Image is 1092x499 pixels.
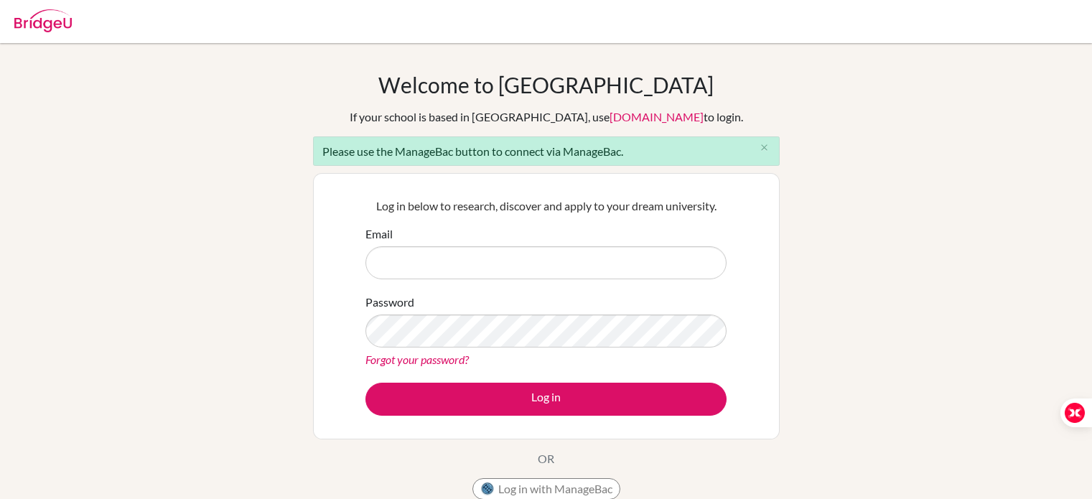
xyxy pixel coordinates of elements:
h1: Welcome to [GEOGRAPHIC_DATA] [378,72,714,98]
p: OR [538,450,554,467]
div: If your school is based in [GEOGRAPHIC_DATA], use to login. [350,108,743,126]
img: Bridge-U [14,9,72,32]
label: Password [365,294,414,311]
i: close [759,142,770,153]
p: Log in below to research, discover and apply to your dream university. [365,197,727,215]
a: Forgot your password? [365,353,469,366]
button: Log in [365,383,727,416]
label: Email [365,225,393,243]
div: Please use the ManageBac button to connect via ManageBac. [313,136,780,166]
a: [DOMAIN_NAME] [610,110,704,123]
button: Close [750,137,779,159]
